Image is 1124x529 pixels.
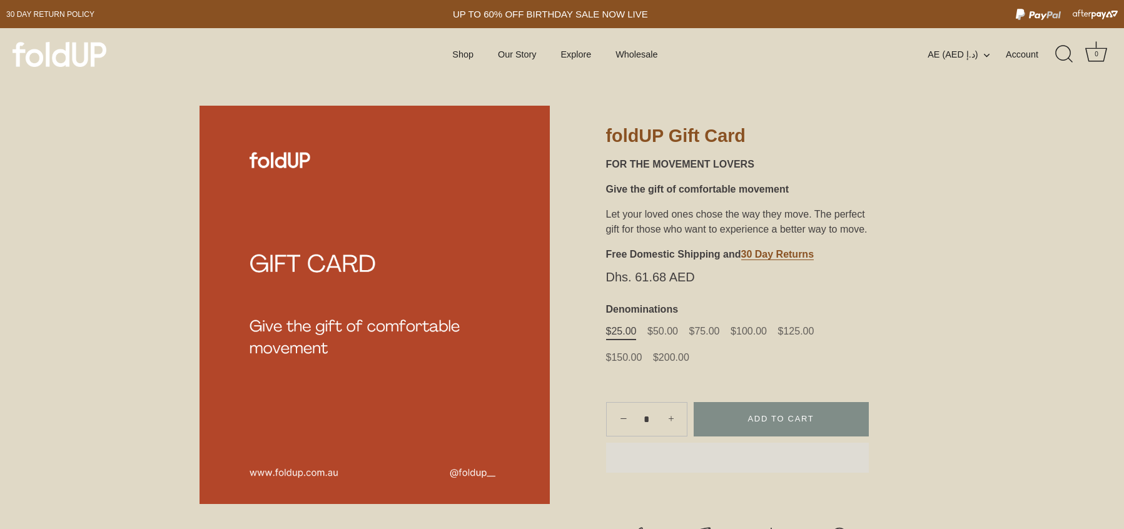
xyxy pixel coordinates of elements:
[1083,41,1110,68] a: Cart
[6,7,94,22] a: 30 day Return policy
[606,303,869,315] label: Denominations
[606,177,869,202] div: Give the gift of comfortable movement
[731,325,767,337] a: $100.00
[659,405,687,433] a: +
[689,325,720,337] a: $75.00
[1006,47,1060,62] a: Account
[1051,41,1078,68] a: Search
[422,43,689,66] div: Primary navigation
[653,351,689,363] a: $200.00
[606,351,642,363] a: $150.00
[487,43,547,66] a: Our Story
[606,159,754,169] strong: FOR THE MOVEMENT LOVERS
[606,272,695,282] span: Dhs. 61.68 AED
[928,49,1003,60] button: AE (AED د.إ)
[637,402,657,437] input: Quantity
[442,43,484,66] a: Shop
[606,325,637,337] a: $25.00
[606,124,869,152] h1: foldUP Gift Card
[741,249,814,260] a: 30 Day Returns
[550,43,602,66] a: Explore
[647,325,678,337] a: $50.00
[609,405,636,432] a: −
[606,202,869,242] div: Let your loved ones chose the way they move. The perfect gift for those who want to experience a ...
[694,402,869,436] button: Add to Cart
[1090,48,1103,61] div: 0
[605,43,669,66] a: Wholesale
[778,325,814,337] a: $125.00
[606,249,741,259] strong: Free Domestic Shipping and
